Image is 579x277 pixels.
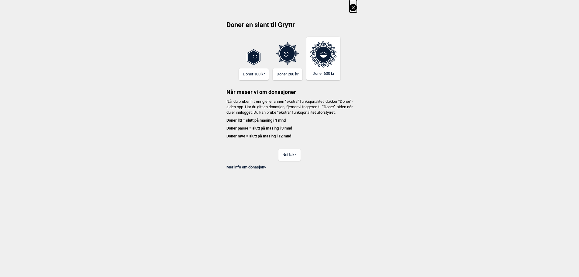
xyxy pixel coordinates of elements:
[278,149,301,161] button: Nei takk
[226,134,291,138] b: Doner mye = slutt på masing i 12 mnd
[226,165,266,169] a: Mer info om donasjon>
[226,126,292,130] b: Doner passe = slutt på masing i 3 mnd
[222,80,357,96] h3: Når maser vi om donasjoner
[306,37,340,80] button: Doner 600 kr
[226,118,286,123] b: Doner litt = slutt på masing i 1 mnd
[273,68,302,80] button: Doner 200 kr
[222,20,357,34] h2: Doner en slant til Gryttr
[239,68,269,80] button: Doner 100 kr
[222,99,357,139] h4: Når du bruker filtrering eller annen “ekstra” funksjonalitet, dukker “Doner”-siden opp. Har du gi...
